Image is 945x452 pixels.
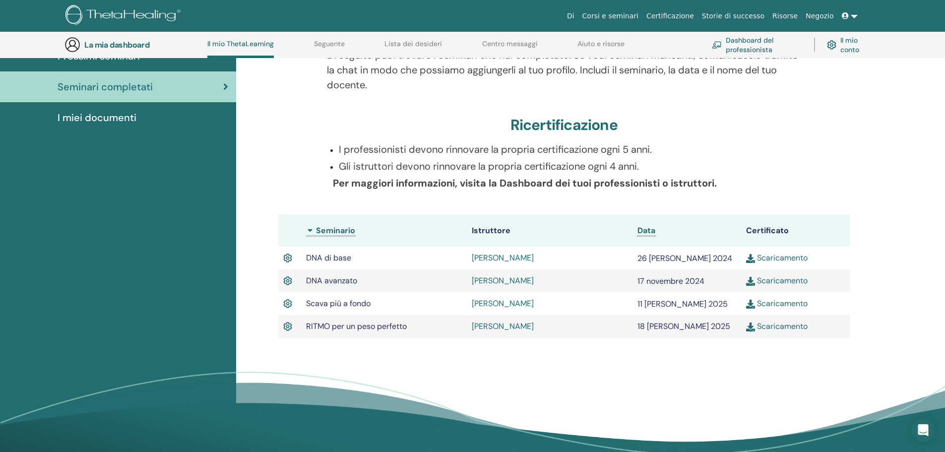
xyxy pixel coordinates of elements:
img: download.svg [746,300,755,309]
a: Centro messaggi [482,40,538,56]
a: Certificazione [642,7,698,25]
font: Scaricamento [757,275,808,286]
font: Scaricamento [757,298,808,309]
img: download.svg [746,323,755,331]
img: Certificato attivo [283,320,292,333]
font: DNA di base [306,253,351,263]
font: 11 [PERSON_NAME] 2025 [637,299,728,309]
font: Aiuto e risorse [577,39,625,48]
a: Storie di successo [698,7,768,25]
div: Apri Intercom Messenger [911,418,935,442]
font: 18 [PERSON_NAME] 2025 [637,321,730,331]
font: Centro messaggi [482,39,538,48]
a: Risorse [768,7,802,25]
a: Scaricamento [746,321,808,331]
font: Negozio [806,12,833,20]
img: generic-user-icon.jpg [64,37,80,53]
a: [PERSON_NAME] [472,298,534,309]
a: [PERSON_NAME] [472,321,534,331]
a: Scaricamento [746,275,808,286]
img: Certificato attivo [283,252,292,264]
a: Scaricamento [746,253,808,263]
img: download.svg [746,277,755,286]
a: Seguente [314,40,345,56]
font: Certificato [746,225,789,236]
font: Lista dei desideri [384,39,442,48]
a: [PERSON_NAME] [472,253,534,263]
img: Certificato attivo [283,297,292,310]
a: Data [637,225,655,236]
font: Corsi e seminari [582,12,638,20]
font: Scaricamento [757,321,808,331]
font: I miei documenti [58,111,136,124]
font: Ricertificazione [510,115,618,134]
font: Storie di successo [702,12,764,20]
font: Per maggiori informazioni, visita la Dashboard dei tuoi professionisti o istruttori. [333,177,717,190]
font: Seguente [314,39,345,48]
font: Dashboard del professionista [726,36,773,54]
a: Negozio [802,7,837,25]
img: cog.svg [827,38,836,52]
font: 17 novembre 2024 [637,276,704,286]
a: Aiuto e risorse [577,40,625,56]
img: download.svg [746,254,755,263]
a: Lista dei desideri [384,40,442,56]
font: Il mio ThetaLearning [207,39,274,48]
font: Istruttore [472,225,510,236]
font: Certificazione [646,12,694,20]
font: Prossimi seminari [58,50,140,63]
a: [PERSON_NAME] [472,275,534,286]
img: Certificato attivo [283,274,292,287]
font: 26 [PERSON_NAME] 2024 [637,253,732,263]
a: Il mio ThetaLearning [207,40,274,58]
font: La mia dashboard [84,40,149,50]
font: RITMO per un peso perfetto [306,321,407,331]
a: Scaricamento [746,298,808,309]
font: DNA avanzato [306,275,357,286]
a: Di [563,7,578,25]
a: Il mio conto [827,34,871,56]
a: Corsi e seminari [578,7,642,25]
a: Dashboard del professionista [712,34,802,56]
font: I professionisti devono rinnovare la propria certificazione ogni 5 anni. [339,143,652,156]
font: Scava più a fondo [306,298,371,309]
font: Il mio conto [840,36,859,54]
font: Di seguito puoi trovare i seminari che hai completato. Se vedi seminari mancanti, comunicacelo tr... [327,49,798,91]
font: Scaricamento [757,253,808,263]
font: Gli istruttori devono rinnovare la propria certificazione ogni 4 anni. [339,160,639,173]
font: Risorse [772,12,798,20]
font: Di [567,12,574,20]
font: Seminari completati [58,80,153,93]
img: chalkboard-teacher.svg [712,41,722,49]
img: logo.png [65,5,184,27]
